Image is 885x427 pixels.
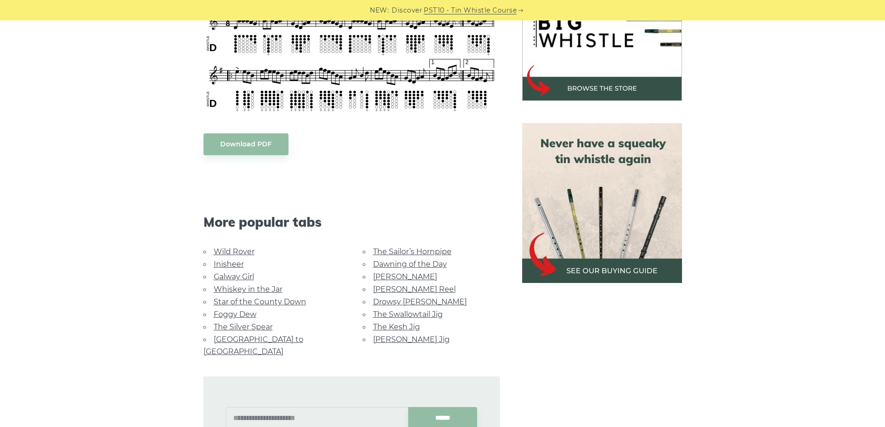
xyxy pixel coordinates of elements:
a: Wild Rover [214,247,255,256]
img: tin whistle buying guide [522,123,682,283]
a: [GEOGRAPHIC_DATA] to [GEOGRAPHIC_DATA] [203,335,303,356]
a: PST10 - Tin Whistle Course [424,5,517,16]
a: [PERSON_NAME] [373,272,437,281]
span: Discover [392,5,422,16]
a: Galway Girl [214,272,254,281]
a: Dawning of the Day [373,260,447,269]
a: Download PDF [203,133,288,155]
a: Inisheer [214,260,244,269]
span: NEW: [370,5,389,16]
a: [PERSON_NAME] Jig [373,335,450,344]
a: Whiskey in the Jar [214,285,282,294]
a: [PERSON_NAME] Reel [373,285,456,294]
a: The Kesh Jig [373,322,420,331]
a: The Swallowtail Jig [373,310,443,319]
a: The Silver Spear [214,322,273,331]
a: Star of the County Down [214,297,306,306]
a: Drowsy [PERSON_NAME] [373,297,467,306]
a: Foggy Dew [214,310,256,319]
a: The Sailor’s Hornpipe [373,247,452,256]
span: More popular tabs [203,214,500,230]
